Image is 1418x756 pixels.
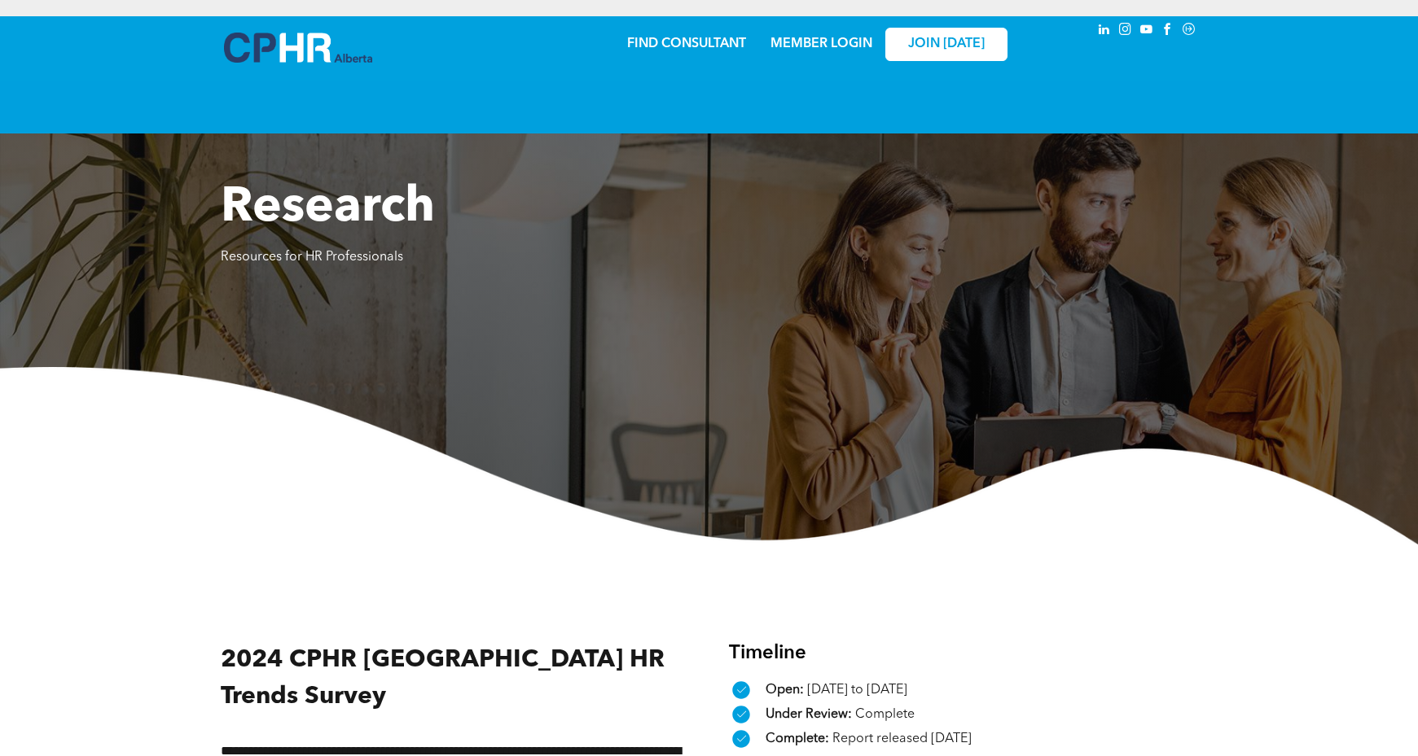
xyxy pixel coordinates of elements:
[224,33,372,63] img: A blue and white logo for cp alberta
[885,28,1008,61] a: JOIN [DATE]
[1180,20,1198,42] a: Social network
[766,684,804,697] span: Open:
[908,37,985,52] span: JOIN [DATE]
[832,732,972,745] span: Report released [DATE]
[766,732,829,745] span: Complete:
[221,184,435,233] span: Research
[807,684,907,697] span: [DATE] to [DATE]
[766,708,852,721] span: Under Review:
[221,648,665,709] span: 2024 CPHR [GEOGRAPHIC_DATA] HR Trends Survey
[1159,20,1177,42] a: facebook
[221,251,403,264] span: Resources for HR Professionals
[627,37,746,50] a: FIND CONSULTANT
[1138,20,1156,42] a: youtube
[729,644,806,663] span: Timeline
[1095,20,1113,42] a: linkedin
[770,37,872,50] a: MEMBER LOGIN
[1117,20,1135,42] a: instagram
[855,708,915,721] span: Complete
